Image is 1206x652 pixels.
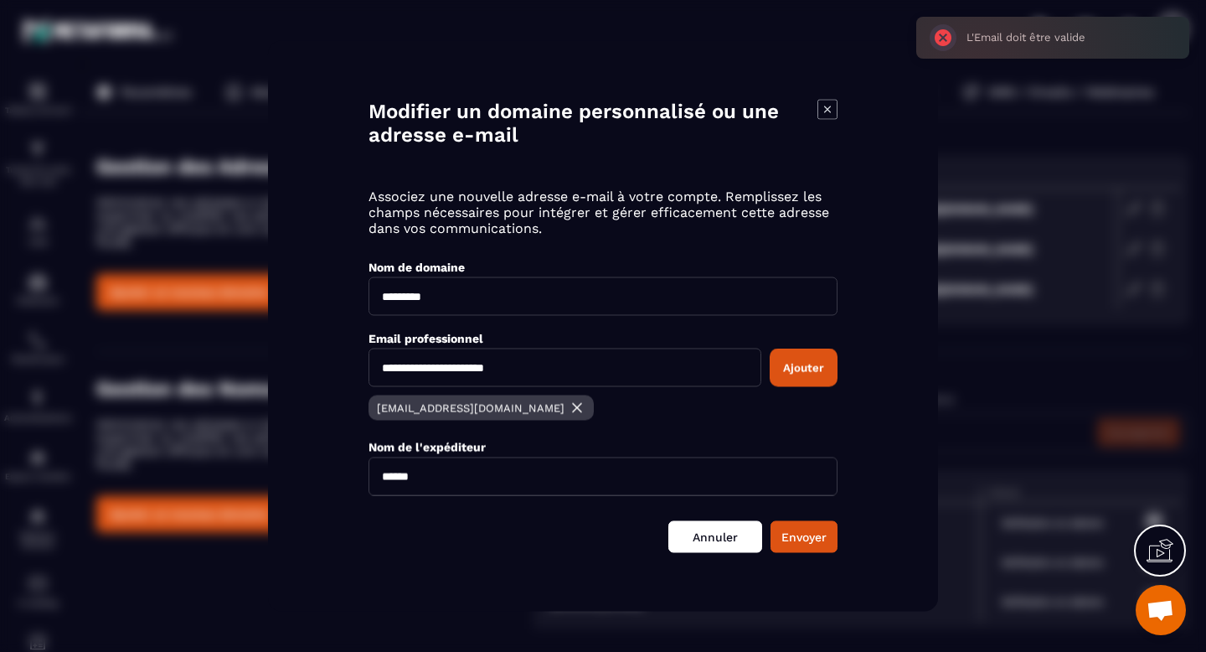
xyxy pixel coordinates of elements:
[368,189,837,236] p: Associez une nouvelle adresse e-mail à votre compte. Remplissez les champs nécessaires pour intég...
[668,521,762,553] a: Annuler
[368,332,483,345] label: Email professionnel
[770,349,837,387] button: Ajouter
[1136,585,1186,635] div: Ouvrir le chat
[368,441,486,454] label: Nom de l'expéditeur
[377,401,564,414] p: [EMAIL_ADDRESS][DOMAIN_NAME]
[569,400,585,417] img: close
[368,100,817,147] h4: Modifier un domaine personnalisé ou une adresse e-mail
[368,261,465,274] label: Nom de domaine
[770,521,837,553] button: Envoyer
